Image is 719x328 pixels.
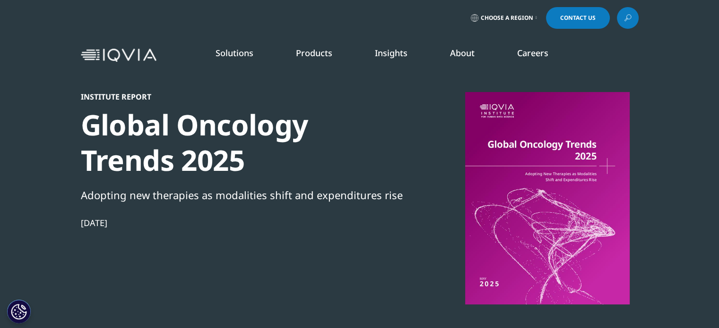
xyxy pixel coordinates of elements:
[7,300,31,323] button: Cài đặt cookie
[450,47,475,59] a: About
[517,47,548,59] a: Careers
[481,14,533,22] span: Choose a Region
[296,47,332,59] a: Products
[81,217,405,228] div: [DATE]
[81,187,405,203] div: Adopting new therapies as modalities shift and expenditures rise
[216,47,253,59] a: Solutions
[81,49,156,62] img: IQVIA Healthcare Information Technology and Pharma Clinical Research Company
[81,92,405,101] div: Institute Report
[81,107,405,178] div: Global Oncology Trends 2025
[560,15,596,21] span: Contact Us
[160,33,639,77] nav: Primary
[375,47,407,59] a: Insights
[546,7,610,29] a: Contact Us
